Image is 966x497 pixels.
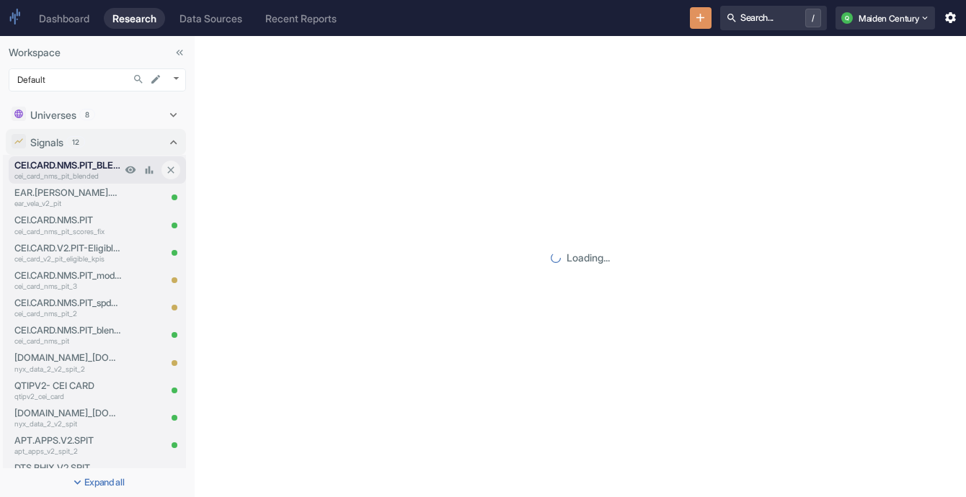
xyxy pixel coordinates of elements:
p: Workspace [9,45,186,60]
button: Close item [161,161,180,179]
p: nyx_data_2_v2_spit_2 [14,364,121,375]
a: [DOMAIN_NAME]_[DOMAIN_NAME]nyx_data_2_v2_spit [14,406,121,429]
button: QMaiden Century [836,6,935,30]
p: ear_vela_v2_pit [14,198,121,209]
p: CEI.CARD.NMS.PIT [14,213,121,227]
p: nyx_data_2_v2_spit [14,418,121,429]
svg: Close item [165,164,177,176]
a: [DOMAIN_NAME]_[DOMAIN_NAME]nyx_data_2_v2_spit_2 [14,351,121,374]
a: APT.APPS.V2.SPITapt_apps_v2_spit_2 [14,434,121,457]
a: CEI.CARD.NMS.PIT_blendeddeltascorecei_card_nms_pit [14,323,121,346]
div: Data Sources [180,12,242,24]
p: Signals [30,135,63,150]
p: QTIPV2- CEI CARD [14,379,121,393]
p: APT.APPS.V2.SPIT [14,434,121,447]
p: cei_card_nms_pit_scores_fix [14,226,121,237]
p: DTS.BHIX.V2.SPIT [14,461,121,475]
span: 8 [80,109,94,120]
div: Default [9,68,186,91]
p: EAR.[PERSON_NAME].V2.PIT [14,186,121,200]
button: Search.../ [720,6,827,30]
p: cei_card_v2_pit_eligible_kpis [14,254,121,264]
p: apt_apps_v2_spit_2 [14,446,121,457]
p: [DOMAIN_NAME]_[DOMAIN_NAME] [14,351,121,364]
div: Q [841,12,853,24]
button: Search... [129,70,148,89]
p: cei_card_nms_pit_2 [14,308,121,319]
a: CEI.CARD.V2.PIT-Eligible-KPIscei_card_v2_pit_eligible_kpis [14,241,121,264]
div: Signals12 [6,129,186,155]
p: CEI.CARD.NMS.PIT_BLENDED [14,158,121,172]
a: Dashboard [30,8,98,29]
a: Research [104,8,165,29]
a: QTIPV2- CEI CARDqtipv2_cei_card [14,379,121,402]
a: CEI.CARD.NMS.PIT_BLENDEDcei_card_nms_pit_blended [14,158,121,182]
p: CEI.CARD.NMS.PIT_spdeltascore [14,296,121,310]
a: Recent Reports [257,8,345,29]
p: Loading... [567,250,610,265]
p: CEI.CARD.NMS.PIT_modelweighteddeltascore [14,269,121,282]
p: [DOMAIN_NAME]_[DOMAIN_NAME] [14,406,121,420]
a: View Analysis [140,161,159,179]
button: New Resource [690,7,712,30]
p: Universes [30,107,76,122]
a: CEI.CARD.NMS.PIT_spdeltascorecei_card_nms_pit_2 [14,296,121,319]
p: CEI.CARD.V2.PIT-Eligible-KPIs [14,241,121,255]
p: cei_card_nms_pit_blended [14,171,121,182]
p: CEI.CARD.NMS.PIT_blendeddeltascore [14,323,121,337]
div: Research [112,12,156,24]
a: CEI.CARD.NMS.PIT_modelweighteddeltascorecei_card_nms_pit_3 [14,269,121,292]
div: Recent Reports [265,12,337,24]
a: CEI.CARD.NMS.PITcei_card_nms_pit_scores_fix [14,213,121,236]
div: Dashboard [39,12,89,24]
a: View Preview [121,161,140,179]
button: edit [146,70,165,89]
p: qtipv2_cei_card [14,391,121,402]
span: 12 [67,137,84,148]
p: cei_card_nms_pit_3 [14,281,121,292]
p: cei_card_nms_pit [14,336,121,346]
div: Universes8 [6,102,186,127]
button: Collapse Sidebar [170,43,189,62]
a: DTS.BHIX.V2.SPITdts_bhix_v2_spit [14,461,121,484]
a: Data Sources [171,8,251,29]
a: EAR.[PERSON_NAME].V2.PITear_vela_v2_pit [14,186,121,209]
button: Expand all [3,471,192,494]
